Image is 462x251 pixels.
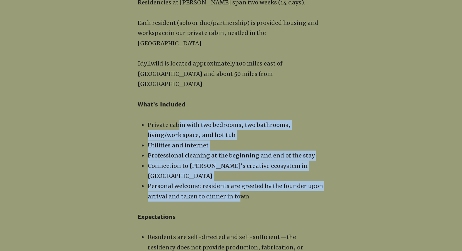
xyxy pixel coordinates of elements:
[138,213,176,220] span: Expectations
[148,121,290,139] span: Private cabin with two bedrooms, two bathrooms, living/work space, and hot tub
[148,142,209,149] span: ​Utilities and internet
[148,162,308,180] span: Connection to [PERSON_NAME]'s creative ecosystem in [GEOGRAPHIC_DATA]
[138,60,283,88] span: Idyllwild is located approximately 100 miles east of [GEOGRAPHIC_DATA] and about 50 miles from [G...
[148,152,315,159] span: Professional cleaning at the beginning and end of the stay
[148,182,323,200] span: Personal welcome: residents are greeted by the founder upon arrival and taken to dinner in town
[138,18,324,48] p: Each resident (solo or duo/partnership) is provided housing and workspace in our private cabin, n...
[138,101,185,108] span: What's Included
